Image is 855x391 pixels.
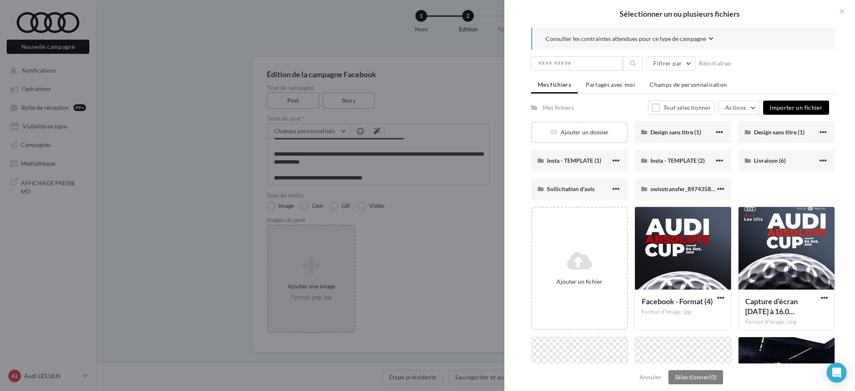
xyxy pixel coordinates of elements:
span: Actions [725,104,746,111]
h2: Sélectionner un ou plusieurs fichiers [518,10,842,18]
span: Facebook - Format (4) [642,297,713,306]
span: Design sans titre (1) [650,129,701,136]
button: Réinitialiser [696,58,736,68]
span: Sollicitation d'avis [547,185,594,192]
button: Actions [718,101,760,115]
span: Champs de personnalisation [650,81,727,88]
div: Format d'image: jpg [642,308,724,316]
span: Importer un fichier [770,104,822,111]
button: Sélectionner(0) [668,370,723,384]
span: Insta - TEMPLATE (2) [650,157,705,164]
span: Livraison (6) [754,157,786,164]
button: Tout sélectionner [648,101,715,115]
span: Design sans titre (1) [754,129,804,136]
span: Capture d’écran 2025-09-18 à 16.07.00 [745,297,798,316]
button: Annuler [636,372,665,382]
div: Ajouter un fichier [536,277,623,286]
div: Format d'image: png [745,318,828,326]
span: Mes fichiers [538,81,571,88]
div: Ajouter un dossier [532,128,627,136]
button: Filtrer par [646,56,696,71]
button: Consulter les contraintes attendues pour ce type de campagne [546,34,713,45]
button: Importer un fichier [763,101,829,115]
div: Mes fichiers [543,103,574,112]
span: Consulter les contraintes attendues pour ce type de campagne [546,35,706,43]
span: Insta - TEMPLATE (1) [547,157,601,164]
span: swisstransfer_8974358b-caa4-4894-9ad3-cd76bbce0dc9 [650,185,799,192]
div: Open Intercom Messenger [827,363,847,383]
span: Partagés avec moi [586,81,635,88]
span: (0) [709,373,716,381]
